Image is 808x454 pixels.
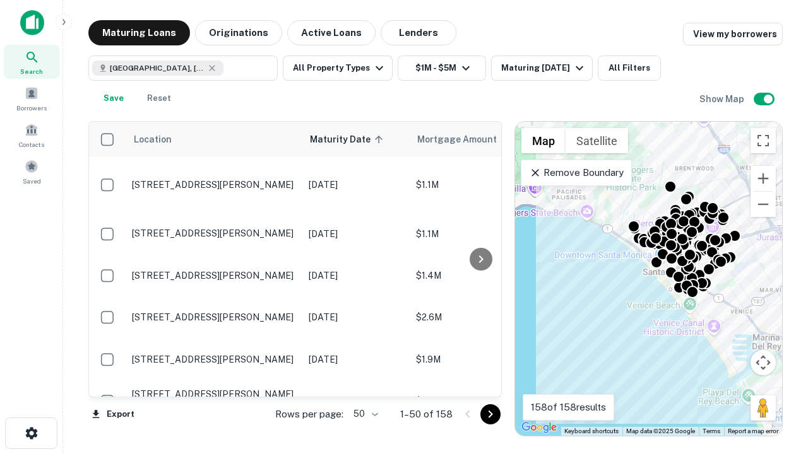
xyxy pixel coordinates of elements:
[309,227,403,241] p: [DATE]
[518,419,560,436] a: Open this area in Google Maps (opens a new window)
[416,269,542,282] p: $1.4M
[309,310,403,324] p: [DATE]
[88,405,138,424] button: Export
[416,352,542,366] p: $1.9M
[416,227,542,241] p: $1.1M
[283,55,393,81] button: All Property Types
[132,228,296,239] p: [STREET_ADDRESS][PERSON_NAME]
[309,394,403,408] p: [DATE]
[398,55,486,81] button: $1M - $5M
[126,122,302,157] th: Location
[132,311,296,323] p: [STREET_ADDRESS][PERSON_NAME]
[745,353,808,414] iframe: Chat Widget
[139,86,179,111] button: Reset
[683,23,783,45] a: View my borrowers
[518,419,560,436] img: Google
[16,103,47,113] span: Borrowers
[521,128,566,153] button: Show street map
[309,269,403,282] p: [DATE]
[626,428,695,434] span: Map data ©2025 Google
[195,20,282,45] button: Originations
[728,428,778,434] a: Report a map error
[132,388,296,400] p: [STREET_ADDRESS][PERSON_NAME]
[515,122,782,436] div: 0 0
[287,20,376,45] button: Active Loans
[381,20,456,45] button: Lenders
[410,122,549,157] th: Mortgage Amount
[751,166,776,191] button: Zoom in
[309,352,403,366] p: [DATE]
[480,404,501,424] button: Go to next page
[348,405,380,423] div: 50
[751,350,776,375] button: Map camera controls
[598,55,661,81] button: All Filters
[302,122,410,157] th: Maturity Date
[133,132,172,147] span: Location
[751,128,776,153] button: Toggle fullscreen view
[20,66,43,76] span: Search
[416,310,542,324] p: $2.6M
[703,428,720,434] a: Terms (opens in new tab)
[310,132,387,147] span: Maturity Date
[416,394,542,408] p: $3.4M
[4,45,59,79] a: Search
[566,128,628,153] button: Show satellite imagery
[400,407,453,422] p: 1–50 of 158
[88,20,190,45] button: Maturing Loans
[417,132,513,147] span: Mortgage Amount
[4,81,59,115] a: Borrowers
[491,55,593,81] button: Maturing [DATE]
[4,118,59,152] a: Contacts
[501,61,587,76] div: Maturing [DATE]
[132,354,296,365] p: [STREET_ADDRESS][PERSON_NAME]
[4,154,59,189] a: Saved
[110,62,205,74] span: [GEOGRAPHIC_DATA], [GEOGRAPHIC_DATA], [GEOGRAPHIC_DATA]
[529,165,623,180] p: Remove Boundary
[275,407,343,422] p: Rows per page:
[564,427,619,436] button: Keyboard shortcuts
[132,179,296,190] p: [STREET_ADDRESS][PERSON_NAME]
[20,10,44,35] img: capitalize-icon.png
[93,86,134,111] button: Save your search to get updates of matches that match your search criteria.
[19,139,44,149] span: Contacts
[132,270,296,281] p: [STREET_ADDRESS][PERSON_NAME]
[531,400,606,415] p: 158 of 158 results
[751,192,776,217] button: Zoom out
[309,178,403,192] p: [DATE]
[699,92,746,106] h6: Show Map
[23,176,41,186] span: Saved
[416,178,542,192] p: $1.1M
